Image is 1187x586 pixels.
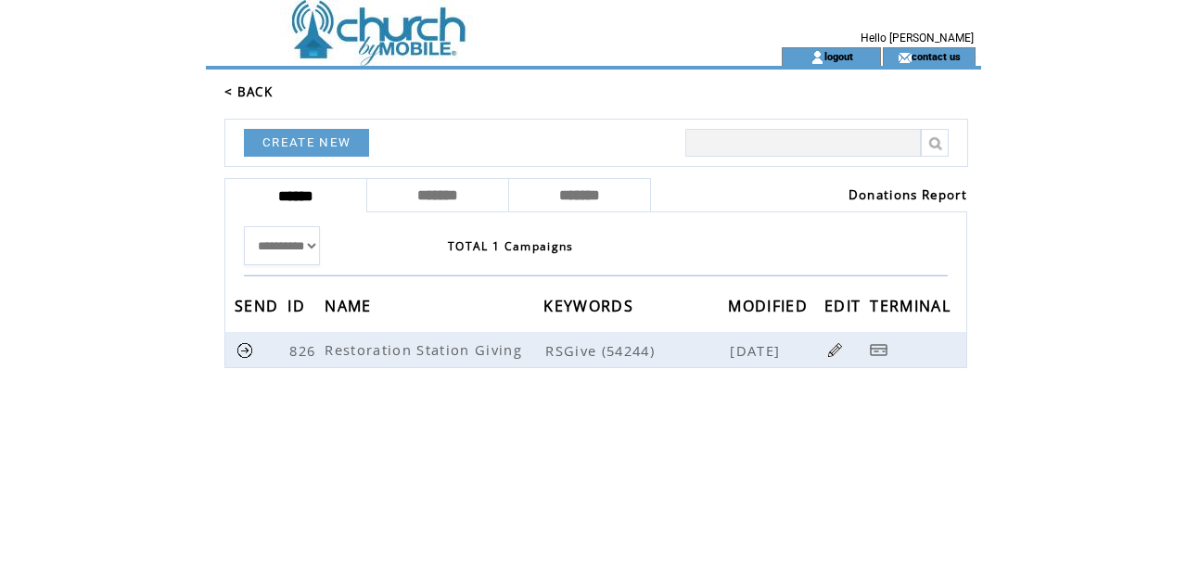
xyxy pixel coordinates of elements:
[730,341,785,360] span: [DATE]
[224,83,273,100] a: < BACK
[898,50,912,65] img: contact_us_icon.gif
[912,50,961,62] a: contact us
[325,340,527,359] span: Restoration Station Giving
[728,299,812,311] a: MODIFIED
[870,291,955,325] span: TERMINAL
[849,186,967,203] a: Donations Report
[244,129,369,157] a: CREATE NEW
[810,50,824,65] img: account_icon.gif
[448,238,574,254] span: TOTAL 1 Campaigns
[728,291,812,325] span: MODIFIED
[543,299,638,311] a: KEYWORDS
[543,291,638,325] span: KEYWORDS
[545,341,726,360] span: RSGive (54244)
[287,299,310,311] a: ID
[824,291,865,325] span: EDIT
[287,291,310,325] span: ID
[235,291,283,325] span: SEND
[824,50,853,62] a: logout
[861,32,974,45] span: Hello [PERSON_NAME]
[289,341,320,360] span: 826
[325,291,376,325] span: NAME
[325,299,376,311] a: NAME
